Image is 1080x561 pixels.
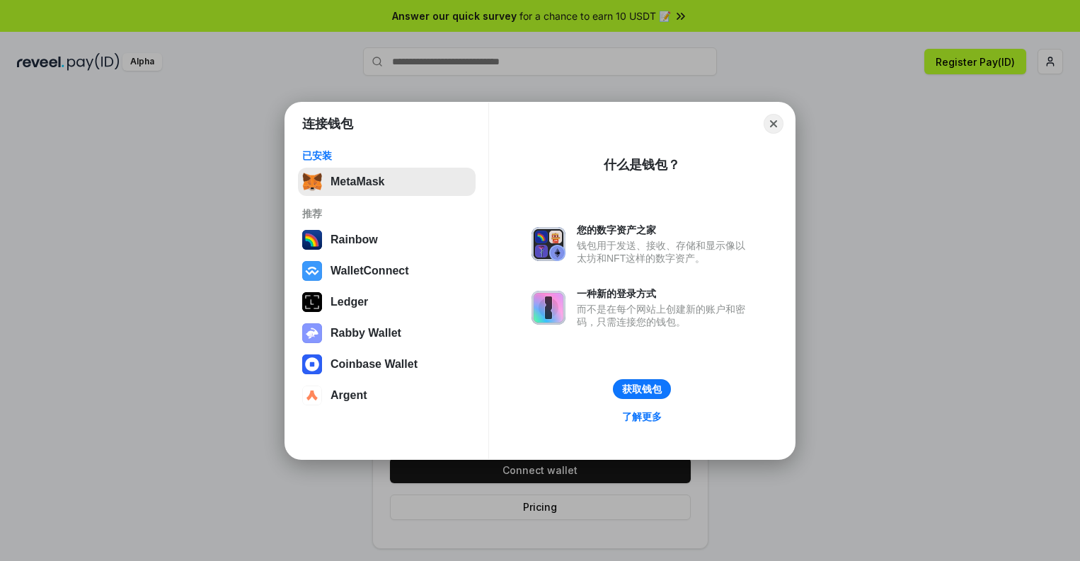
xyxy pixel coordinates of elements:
div: 钱包用于发送、接收、存储和显示像以太坊和NFT这样的数字资产。 [577,239,752,265]
div: 了解更多 [622,410,662,423]
button: WalletConnect [298,257,476,285]
div: MetaMask [331,175,384,188]
button: Close [764,114,783,134]
button: Argent [298,381,476,410]
img: svg+xml,%3Csvg%20fill%3D%22none%22%20height%3D%2233%22%20viewBox%3D%220%200%2035%2033%22%20width%... [302,172,322,192]
img: svg+xml,%3Csvg%20width%3D%2228%22%20height%3D%2228%22%20viewBox%3D%220%200%2028%2028%22%20fill%3D... [302,386,322,405]
div: WalletConnect [331,265,409,277]
img: svg+xml,%3Csvg%20xmlns%3D%22http%3A%2F%2Fwww.w3.org%2F2000%2Fsvg%22%20fill%3D%22none%22%20viewBox... [302,323,322,343]
img: svg+xml,%3Csvg%20xmlns%3D%22http%3A%2F%2Fwww.w3.org%2F2000%2Fsvg%22%20fill%3D%22none%22%20viewBox... [532,291,565,325]
button: Coinbase Wallet [298,350,476,378]
div: 获取钱包 [622,383,662,395]
img: svg+xml,%3Csvg%20xmlns%3D%22http%3A%2F%2Fwww.w3.org%2F2000%2Fsvg%22%20width%3D%2228%22%20height%3... [302,292,322,312]
div: Rabby Wallet [331,327,401,340]
img: svg+xml,%3Csvg%20width%3D%22120%22%20height%3D%22120%22%20viewBox%3D%220%200%20120%20120%22%20fil... [302,230,322,250]
button: MetaMask [298,168,476,196]
div: 而不是在每个网站上创建新的账户和密码，只需连接您的钱包。 [577,303,752,328]
div: Rainbow [331,233,378,246]
a: 了解更多 [614,407,670,426]
button: Rabby Wallet [298,319,476,347]
button: 获取钱包 [613,379,671,399]
div: Argent [331,389,367,402]
div: Coinbase Wallet [331,358,418,371]
div: Ledger [331,296,368,308]
div: 一种新的登录方式 [577,287,752,300]
div: 什么是钱包？ [604,156,680,173]
h1: 连接钱包 [302,115,353,132]
button: Ledger [298,288,476,316]
div: 已安装 [302,149,471,162]
button: Rainbow [298,226,476,254]
div: 推荐 [302,207,471,220]
div: 您的数字资产之家 [577,224,752,236]
img: svg+xml,%3Csvg%20width%3D%2228%22%20height%3D%2228%22%20viewBox%3D%220%200%2028%2028%22%20fill%3D... [302,354,322,374]
img: svg+xml,%3Csvg%20xmlns%3D%22http%3A%2F%2Fwww.w3.org%2F2000%2Fsvg%22%20fill%3D%22none%22%20viewBox... [532,227,565,261]
img: svg+xml,%3Csvg%20width%3D%2228%22%20height%3D%2228%22%20viewBox%3D%220%200%2028%2028%22%20fill%3D... [302,261,322,281]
